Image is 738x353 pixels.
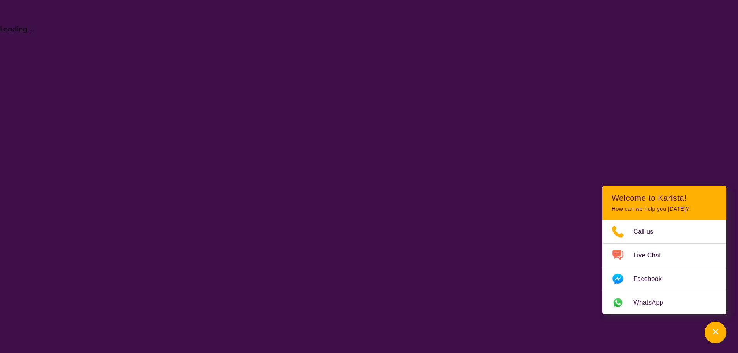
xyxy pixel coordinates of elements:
button: Channel Menu [705,322,726,343]
span: Live Chat [633,250,670,261]
h2: Welcome to Karista! [612,193,717,203]
ul: Choose channel [602,220,726,314]
a: Web link opens in a new tab. [602,291,726,314]
div: Channel Menu [602,186,726,314]
p: How can we help you [DATE]? [612,206,717,212]
span: Facebook [633,273,671,285]
span: WhatsApp [633,297,673,308]
span: Call us [633,226,663,238]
